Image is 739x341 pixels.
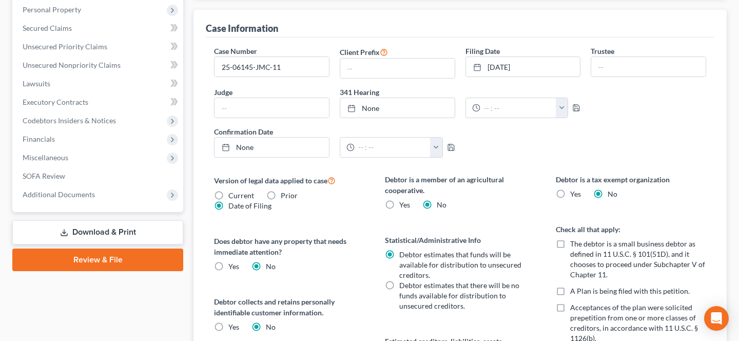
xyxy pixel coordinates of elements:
[23,98,88,106] span: Executory Contracts
[556,224,706,235] label: Check all that apply:
[12,249,183,271] a: Review & File
[399,200,410,209] span: Yes
[23,116,116,125] span: Codebtors Insiders & Notices
[14,37,183,56] a: Unsecured Priority Claims
[228,323,239,331] span: Yes
[14,19,183,37] a: Secured Claims
[228,262,239,271] span: Yes
[12,220,183,244] a: Download & Print
[14,167,183,185] a: SOFA Review
[399,250,521,279] span: Debtor estimates that funds will be available for distribution to unsecured creditors.
[591,46,614,56] label: Trustee
[215,98,329,118] input: --
[23,42,107,51] span: Unsecured Priority Claims
[570,190,581,198] span: Yes
[228,191,254,200] span: Current
[437,200,446,209] span: No
[23,79,50,88] span: Lawsuits
[209,126,460,137] label: Confirmation Date
[266,262,276,271] span: No
[340,46,388,58] label: Client Prefix
[23,24,72,32] span: Secured Claims
[266,323,276,331] span: No
[23,5,81,14] span: Personal Property
[570,287,690,295] span: A Plan is being filed with this petition.
[399,281,519,310] span: Debtor estimates that there will be no funds available for distribution to unsecured creditors.
[14,74,183,93] a: Lawsuits
[214,46,257,56] label: Case Number
[335,87,586,98] label: 341 Hearing
[23,61,121,69] span: Unsecured Nonpriority Claims
[23,172,65,180] span: SOFA Review
[281,191,298,200] span: Prior
[14,93,183,111] a: Executory Contracts
[480,98,556,118] input: -- : --
[340,59,455,78] input: --
[704,306,729,331] div: Open Intercom Messenger
[23,190,95,199] span: Additional Documents
[570,239,705,279] span: The debtor is a small business debtor as defined in 11 U.S.C. § 101(51D), and it chooses to proce...
[14,56,183,74] a: Unsecured Nonpriority Claims
[355,138,431,157] input: -- : --
[591,57,706,77] input: --
[556,174,706,185] label: Debtor is a tax exempt organization
[206,22,278,34] div: Case Information
[466,57,580,77] a: [DATE]
[214,174,364,186] label: Version of legal data applied to case
[215,138,329,157] a: None
[214,236,364,257] label: Does debtor have any property that needs immediate attention?
[465,46,500,56] label: Filing Date
[608,190,617,198] span: No
[228,201,271,210] span: Date of Filing
[214,87,232,98] label: Judge
[385,174,535,196] label: Debtor is a member of an agricultural cooperative.
[23,153,68,162] span: Miscellaneous
[385,235,535,245] label: Statistical/Administrative Info
[23,135,55,143] span: Financials
[340,98,455,118] a: None
[215,57,329,77] input: Enter case number...
[214,296,364,318] label: Debtor collects and retains personally identifiable customer information.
